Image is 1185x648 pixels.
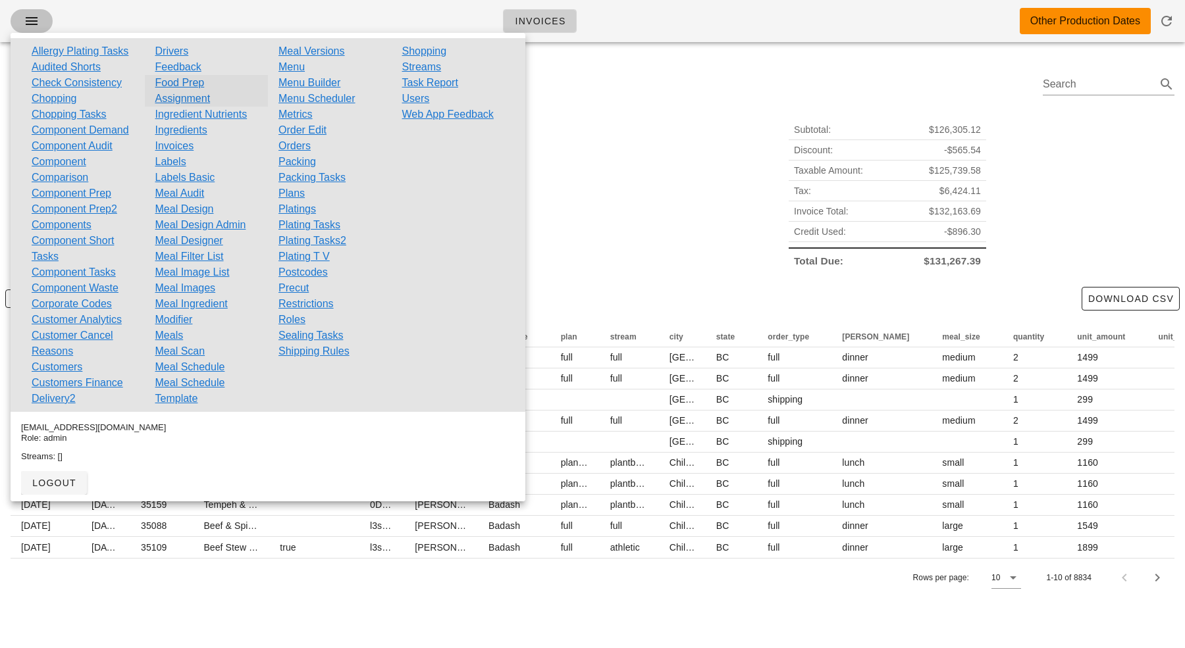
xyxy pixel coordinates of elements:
a: Customers [32,359,82,375]
span: 299 [1077,394,1093,405]
span: Download CSV [1088,293,1174,304]
span: Badash [488,520,520,531]
span: medium [942,373,975,384]
a: Meal Images [155,280,216,296]
span: Tax: [794,184,811,198]
span: full [610,415,622,426]
a: Meal Designer [155,233,223,249]
span: dinner [842,373,868,384]
button: Download CSV [1082,287,1180,311]
span: full [768,499,779,510]
span: BC [716,520,729,531]
span: full [768,457,779,468]
a: Streams [402,59,442,75]
span: [PERSON_NAME] [415,542,491,553]
span: plantbased_classic5 [561,499,645,510]
span: 2 [1013,373,1018,384]
span: Badash [488,542,520,553]
div: 1-10 of 8834 [1046,572,1092,584]
span: BC [716,542,729,553]
a: Menu [278,59,305,75]
span: shipping [768,394,803,405]
span: 2 [1013,352,1018,362]
span: Credit Used: [794,224,846,239]
a: Invoices [503,9,577,33]
span: full [610,352,622,362]
a: Metrics [278,107,313,122]
span: 35159 [141,499,167,510]
span: [DATE] [21,542,51,553]
span: small [942,499,964,510]
a: Component Waste [32,280,118,296]
div: 10Rows per page: [991,567,1021,588]
a: Restrictions [278,296,334,312]
span: large [942,520,963,531]
a: Ingredient Nutrients [155,107,248,122]
a: Drivers [155,43,189,59]
a: Plating Tasks2 [278,233,346,249]
span: 1 [1013,520,1018,531]
span: $6,424.11 [939,184,981,198]
a: Chopping [32,91,77,107]
span: full [768,542,779,553]
th: order_type: Not sorted. Activate to sort ascending. [757,326,831,347]
span: l3s5gOqJESeMfprYkz3w5iQOkk53 [370,520,515,531]
span: Chilliwack [670,499,711,510]
span: shipping [768,436,803,447]
span: lunch [842,499,864,510]
span: 1499 [1077,373,1098,384]
span: plantbased [610,499,656,510]
span: 35109 [141,542,167,553]
span: 1899 [1077,542,1098,553]
a: Platings [278,201,316,217]
span: Invoice Total: [794,204,849,218]
span: BC [716,457,729,468]
span: 1 [1013,542,1018,553]
span: order_type [768,332,809,341]
a: Chopping Tasks [32,107,107,122]
span: 299 [1077,436,1093,447]
span: [PERSON_NAME] [415,499,491,510]
span: plantbased [610,457,656,468]
span: 1 [1013,457,1018,468]
a: Labels Basic [155,170,215,186]
button: Next page [1145,566,1169,589]
span: 2 [1013,415,1018,426]
span: BC [716,436,729,447]
span: athletic [610,542,640,553]
a: Food Prep Assignment [155,75,258,107]
span: BC [716,478,729,489]
a: Shipping Rules [278,343,350,359]
span: l3s5gOqJESeMfprYkz3w5iQOkk53 [370,542,515,553]
a: Components [32,217,92,233]
a: Plans [278,186,305,201]
a: Invoices [155,138,194,154]
div: Role: admin [21,433,515,443]
span: [GEOGRAPHIC_DATA] [670,373,766,384]
span: full [768,478,779,489]
a: Sealing Tasks [278,328,343,343]
span: medium [942,352,975,362]
a: Web App Feedback [402,107,494,122]
span: city [670,332,683,341]
th: meal_size: Not sorted. Activate to sort ascending. [932,326,1003,347]
span: Chilliwack [670,478,711,489]
span: [GEOGRAPHIC_DATA] [670,352,766,362]
a: Component Audit [32,138,113,154]
span: full [768,415,779,426]
a: Customer Analytics [32,312,122,328]
span: logout [32,478,76,488]
span: dinner [842,415,868,426]
th: city: Not sorted. Activate to sort ascending. [659,326,706,347]
a: Menu Builder [278,75,340,91]
a: Order Edit [278,122,327,138]
th: plan: Not sorted. Activate to sort ascending. [550,326,600,347]
a: Meal Scan [155,343,205,359]
span: full [768,352,779,362]
span: 1 [1013,478,1018,489]
span: [DATE] [21,499,51,510]
a: Users [402,91,430,107]
span: dinner [842,352,868,362]
span: full [561,352,573,362]
a: Orders [278,138,311,154]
